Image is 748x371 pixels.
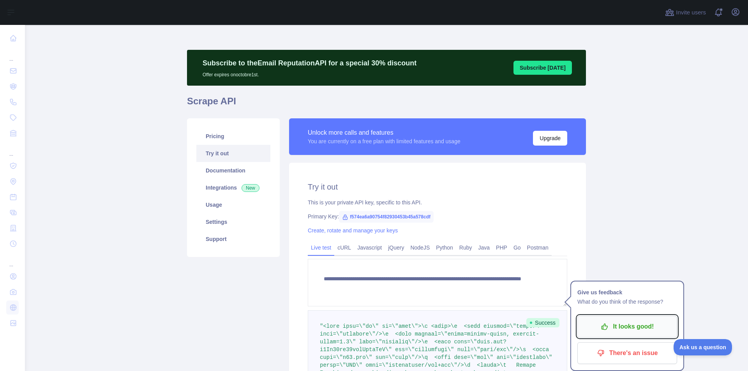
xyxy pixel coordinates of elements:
[308,227,398,234] a: Create, rotate and manage your keys
[493,241,510,254] a: PHP
[676,8,706,17] span: Invite users
[385,241,407,254] a: jQuery
[577,316,677,338] button: It looks good!
[583,320,671,333] p: It looks good!
[577,288,677,297] h1: Give us feedback
[196,145,270,162] a: Try it out
[526,318,559,327] span: Success
[203,69,416,78] p: Offer expires on octobre 1st.
[583,346,671,360] p: There's an issue
[187,95,586,114] h1: Scrape API
[533,131,567,146] button: Upgrade
[407,241,433,254] a: NodeJS
[203,58,416,69] p: Subscribe to the Email Reputation API for a special 30 % discount
[6,142,19,157] div: ...
[6,252,19,268] div: ...
[196,213,270,230] a: Settings
[513,61,572,75] button: Subscribe [DATE]
[6,47,19,62] div: ...
[524,241,552,254] a: Postman
[577,297,677,306] p: What do you think of the response?
[196,230,270,248] a: Support
[196,196,270,213] a: Usage
[196,179,270,196] a: Integrations New
[663,6,707,19] button: Invite users
[308,137,460,145] div: You are currently on a free plan with limited features and usage
[308,213,567,220] div: Primary Key:
[308,128,460,137] div: Unlock more calls and features
[196,128,270,145] a: Pricing
[339,211,434,223] span: f574ea6a90754f82930453b45a578cdf
[308,241,334,254] a: Live test
[242,184,259,192] span: New
[456,241,475,254] a: Ruby
[510,241,524,254] a: Go
[308,199,567,206] div: This is your private API key, specific to this API.
[577,342,677,364] button: There's an issue
[475,241,493,254] a: Java
[196,162,270,179] a: Documentation
[354,241,385,254] a: Javascript
[334,241,354,254] a: cURL
[674,339,732,355] iframe: Toggle Customer Support
[308,181,567,192] h2: Try it out
[433,241,456,254] a: Python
